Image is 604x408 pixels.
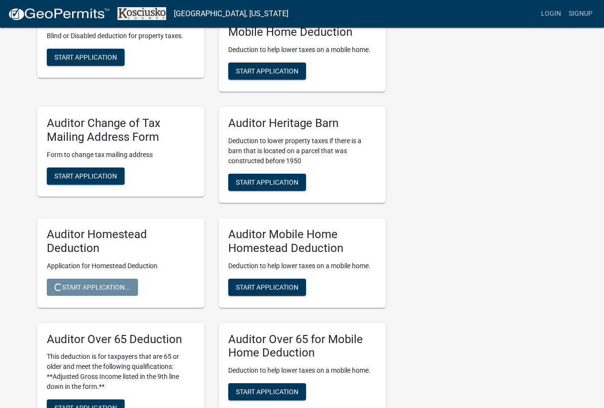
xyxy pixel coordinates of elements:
span: Start Application [236,388,298,396]
button: Start Application [47,49,125,66]
a: [GEOGRAPHIC_DATA], [US_STATE] [174,6,288,22]
span: Start Application [236,178,298,186]
button: Start Application [228,174,306,191]
span: Start Application [54,53,117,61]
button: Start Application... [47,279,138,296]
h5: Auditor Over 65 for Mobile Home Deduction [228,333,376,360]
p: Form to change tax mailing address [47,150,195,160]
p: Application for Homestead Deduction [47,261,195,271]
p: Deduction to help lower taxes on a mobile home. [228,261,376,271]
span: Start Application [54,172,117,179]
p: Deduction to help lower taxes on a mobile home. [228,366,376,376]
p: Deduction to lower property taxes if there is a barn that is located on a parcel that was constru... [228,136,376,166]
h5: Auditor Heritage Barn [228,116,376,130]
h5: Auditor Homestead Deduction [47,228,195,255]
h5: Auditor Mobile Home Homestead Deduction [228,228,376,255]
p: Blind or Disabled deduction for property taxes. [47,31,195,41]
a: Signup [565,5,596,23]
span: Start Application [236,67,298,75]
span: Start Application [236,283,298,291]
h5: Auditor Change of Tax Mailing Address Form [47,116,195,144]
button: Start Application [228,279,306,296]
h5: Auditor Over 65 Deduction [47,333,195,346]
button: Start Application [228,383,306,400]
button: Start Application [228,63,306,80]
p: This deduction is for taxpayers that are 65 or older and meet the following qualifications: **Adj... [47,352,195,392]
button: Start Application [47,167,125,185]
p: Deduction to help lower taxes on a mobile home. [228,45,376,55]
span: Start Application... [54,283,130,291]
a: Login [537,5,565,23]
img: Kosciusko County, Indiana [117,7,166,20]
